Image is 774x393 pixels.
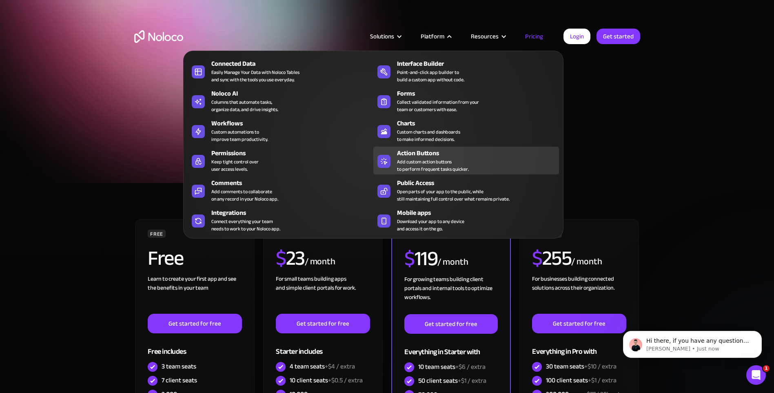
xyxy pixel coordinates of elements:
[211,118,377,128] div: Workflows
[458,375,486,387] span: +$1 / extra
[515,31,553,42] a: Pricing
[397,148,563,158] div: Action Buttons
[211,89,377,98] div: Noloco AI
[404,275,497,314] div: For growing teams building client portals and internal tools to optimize workflows.
[188,147,373,174] a: PermissionsKeep tight control overuser access levels.
[397,59,563,69] div: Interface Builder
[211,59,377,69] div: Connected Data
[162,376,197,385] div: 7 client seats
[410,31,461,42] div: Platform
[588,374,617,386] span: +$1 / extra
[397,118,563,128] div: Charts
[148,275,242,314] div: Learn to create your first app and see the benefits in your team ‍
[276,333,370,360] div: Starter includes
[325,360,355,373] span: +$4 / extra
[148,248,183,268] h2: Free
[532,275,626,314] div: For businesses building connected solutions across their organization. ‍
[188,117,373,145] a: WorkflowsCustom automations toimprove team productivity.
[404,334,497,360] div: Everything in Starter with
[134,69,640,94] h1: A plan for organizations of all sizes
[546,376,617,385] div: 100 client seats
[571,255,602,268] div: / month
[211,158,259,173] div: Keep tight control over user access levels.
[360,31,410,42] div: Solutions
[290,376,363,385] div: 10 client seats
[373,57,559,85] a: Interface BuilderPoint-and-click app builder tobuild a custom app without code.
[471,31,499,42] div: Resources
[211,69,299,83] div: Easily Manage Your Data with Noloco Tables and sync with the tools you use everyday.
[584,360,617,373] span: +$10 / extra
[276,248,305,268] h2: 23
[532,333,626,360] div: Everything in Pro with
[611,314,774,371] iframe: Intercom notifications message
[437,256,468,269] div: / month
[373,87,559,115] a: FormsCollect validated information from yourteam or customers with ease.
[188,176,373,204] a: CommentsAdd comments to collaborateon any record in your Noloco app.
[148,333,242,360] div: Free includes
[746,365,766,385] iframe: Intercom live chat
[763,365,770,372] span: 1
[211,188,278,203] div: Add comments to collaborate on any record in your Noloco app.
[188,87,373,115] a: Noloco AIColumns that automate tasks,organize data, and drive insights.
[397,178,563,188] div: Public Access
[404,314,497,334] a: Get started for free
[532,248,571,268] h2: 255
[211,128,268,143] div: Custom automations to improve team productivity.
[373,176,559,204] a: Public AccessOpen parts of your app to the public, whilestill maintaining full control over what ...
[397,158,469,173] div: Add custom action buttons to perform frequent tasks quicker.
[188,206,373,234] a: IntegrationsConnect everything your teamneeds to work to your Noloco app.
[276,314,370,333] a: Get started for free
[134,30,183,43] a: home
[148,314,242,333] a: Get started for free
[276,239,286,277] span: $
[373,147,559,174] a: Action ButtonsAdd custom action buttonsto perform frequent tasks quicker.
[532,314,626,333] a: Get started for free
[373,117,559,145] a: ChartsCustom charts and dashboardsto make informed decisions.
[188,57,373,85] a: Connected DataEasily Manage Your Data with Noloco Tablesand sync with the tools you use everyday.
[328,374,363,386] span: +$0.5 / extra
[421,31,444,42] div: Platform
[211,208,377,218] div: Integrations
[455,361,486,373] span: +$6 / extra
[162,362,196,371] div: 3 team seats
[397,208,563,218] div: Mobile apps
[211,148,377,158] div: Permissions
[397,98,479,113] div: Collect validated information from your team or customers with ease.
[276,275,370,314] div: For small teams building apps and simple client portals for work. ‍
[211,218,280,232] div: Connect everything your team needs to work to your Noloco app.
[397,69,464,83] div: Point-and-click app builder to build a custom app without code.
[532,239,542,277] span: $
[211,98,278,113] div: Columns that automate tasks, organize data, and drive insights.
[397,89,563,98] div: Forms
[397,218,464,232] span: Download your app to any device and access it on the go.
[397,188,510,203] div: Open parts of your app to the public, while still maintaining full control over what remains priv...
[597,29,640,44] a: Get started
[404,239,415,278] span: $
[305,255,335,268] div: / month
[373,206,559,234] a: Mobile appsDownload your app to any deviceand access it on the go.
[370,31,394,42] div: Solutions
[546,362,617,371] div: 30 team seats
[211,178,377,188] div: Comments
[397,128,460,143] div: Custom charts and dashboards to make informed decisions.
[461,31,515,42] div: Resources
[183,39,563,239] nav: Platform
[563,29,590,44] a: Login
[404,248,437,269] h2: 119
[418,376,486,385] div: 50 client seats
[290,362,355,371] div: 4 team seats
[418,362,486,371] div: 10 team seats
[148,230,166,238] div: FREE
